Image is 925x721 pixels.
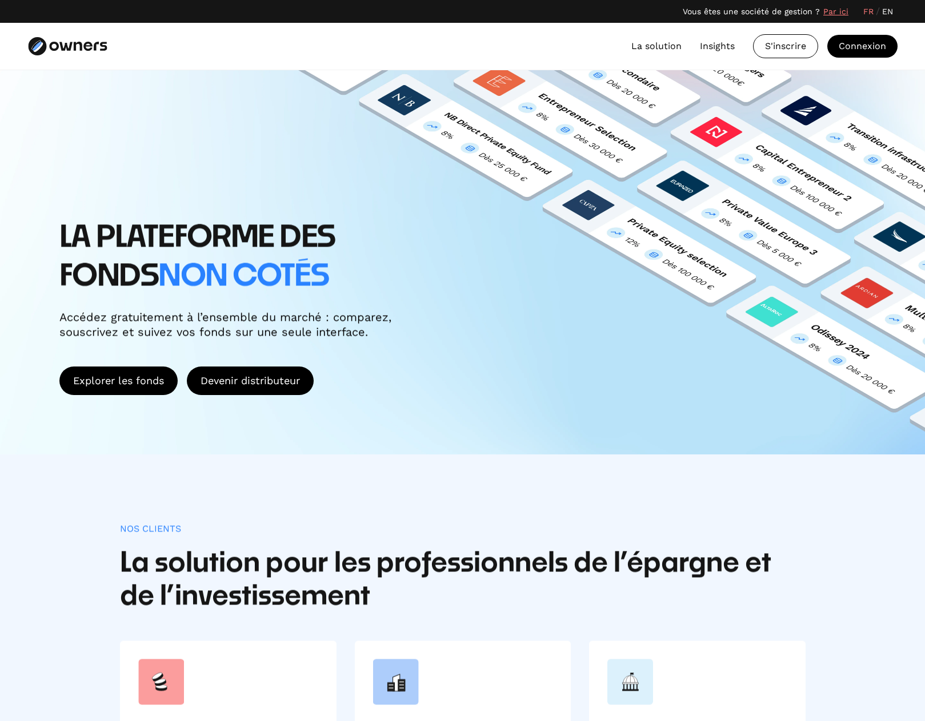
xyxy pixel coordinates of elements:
[187,366,314,395] a: ⁠Devenir distributeur
[683,6,820,18] div: Vous êtes une société de gestion ?
[754,35,818,58] div: S'inscrire
[827,35,898,58] a: Connexion
[753,34,818,58] a: S'inscrire
[700,39,735,53] a: Insights
[631,39,682,53] a: La solution
[59,366,178,395] a: Explorer les fonds
[863,6,874,18] a: FR
[120,548,806,614] h2: La solution pour les professionnels de l’épargne et de l’investissement
[59,219,448,296] h1: LA PLATEFORME DES FONDS
[823,6,848,18] a: Par ici
[59,310,402,340] div: Accédez gratuitement à l’ensemble du marché : comparez, souscrivez et suivez vos fonds sur une se...
[120,523,181,534] div: Nos clients
[882,6,893,18] a: EN
[158,261,329,291] span: non cotés
[876,5,880,18] div: /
